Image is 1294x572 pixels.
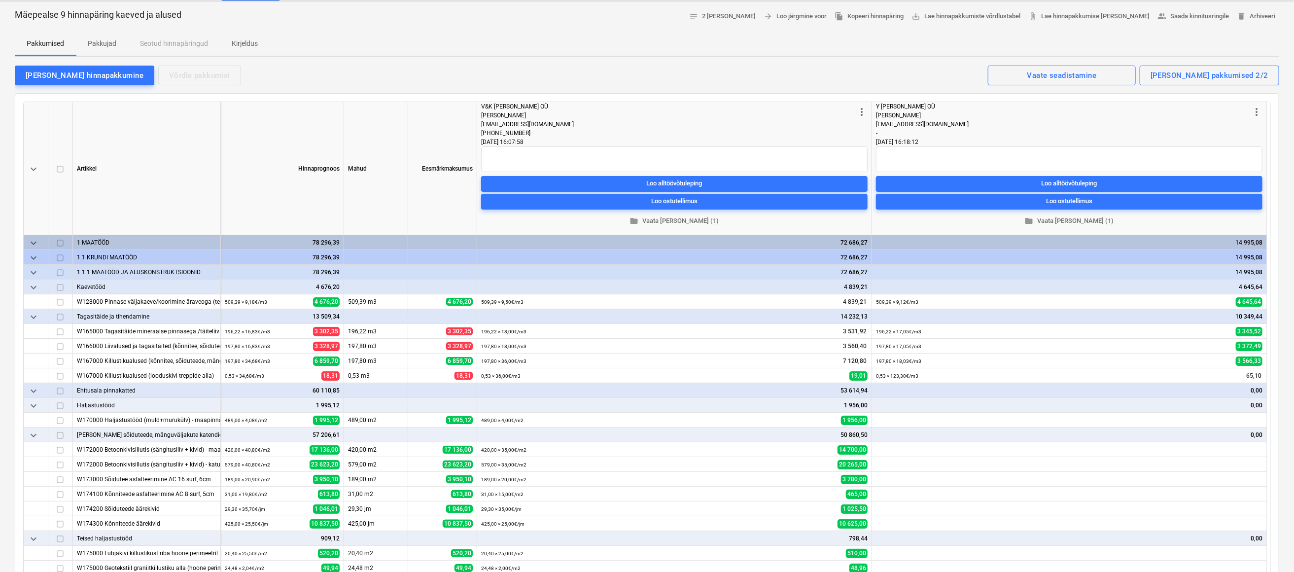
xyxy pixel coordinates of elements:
[455,564,473,572] span: 49,94
[876,280,1262,294] div: 4 645,64
[876,214,1262,229] button: Vaata [PERSON_NAME] (1)
[842,298,868,306] span: 4 839,21
[911,11,1020,22] span: Lae hinnapakkumiste võrdlustabel
[446,342,473,350] span: 3 328,97
[77,309,216,323] div: Tagasitäide ja tihendamine
[26,69,143,82] div: [PERSON_NAME] hinnapakkumine
[876,121,969,128] span: [EMAIL_ADDRESS][DOMAIN_NAME]
[310,460,340,469] span: 23 623,20
[481,398,868,413] div: 1 956,00
[876,531,1262,546] div: 0,00
[313,357,340,366] span: 6 859,70
[27,38,64,49] p: Pakkumised
[856,106,868,118] span: more_vert
[28,429,39,441] span: keyboard_arrow_down
[485,215,864,227] span: Vaata [PERSON_NAME] (1)
[313,342,340,351] span: 3 328,97
[876,250,1262,265] div: 14 995,08
[225,566,264,571] small: 24,48 × 2,04€ / m2
[838,445,868,455] span: 14 700,00
[225,280,340,294] div: 4 676,20
[77,250,216,264] div: 1.1 KRUNDI MAATÖÖD
[876,138,1262,146] div: [DATE] 16:18:12
[344,413,408,428] div: 489,00 m2
[1025,216,1034,225] span: folder
[481,299,524,305] small: 509,39 × 9,50€ / m3
[344,339,408,354] div: 197,80 m3
[225,462,270,467] small: 579,00 × 40,80€ / m2
[876,111,1251,120] div: [PERSON_NAME]
[225,492,267,497] small: 31,00 × 19,80€ / m2
[647,178,702,189] div: Loo alltöövõtuleping
[481,462,526,467] small: 579,00 × 35,00€ / m2
[225,398,340,413] div: 1 995,12
[225,428,340,442] div: 57 206,61
[344,442,408,457] div: 420,00 m2
[77,265,216,279] div: 1.1.1 MAATÖÖD JA ALUSKONSTRUKTSIOONID
[1237,12,1246,21] span: delete
[313,297,340,307] span: 4 676,20
[455,372,473,380] span: 18,31
[28,252,39,264] span: keyboard_arrow_down
[876,358,921,364] small: 197,80 × 18,03€ / m3
[344,487,408,501] div: 31,00 m2
[77,368,216,383] div: W167000 Killustikualused (looduskivi treppide alla)
[77,472,216,486] div: W173000 Sõidutee asfalteerimine AC 16 surf, 6cm
[876,428,1262,442] div: 0,00
[685,9,760,24] button: 2 [PERSON_NAME]
[1236,357,1262,366] span: 3 566,33
[876,383,1262,398] div: 0,00
[77,294,216,309] div: W128000 Pinnase väljakaeve/koorimine äraveoga (teede ja katendite alune)
[232,38,258,49] p: Kirjeldus
[481,566,521,571] small: 24,48 × 2,00€ / m2
[481,531,868,546] div: 798,44
[835,11,904,22] span: Kopeeri hinnapäring
[651,196,698,207] div: Loo ostutellimus
[1046,196,1092,207] div: Loo ostutellimus
[451,549,473,557] span: 520,20
[446,298,473,306] span: 4 676,20
[481,428,868,442] div: 50 860,50
[443,520,473,528] span: 10 837,50
[73,102,221,235] div: Artikkel
[1251,106,1262,118] span: more_vert
[481,250,868,265] div: 72 686,27
[908,9,1024,24] a: Lae hinnapakkumiste võrdlustabel
[77,442,216,457] div: W172000 Betoonkivisillutis (sängitusliiv + kivid) - maapinnal
[1245,372,1262,380] span: 65,10
[446,475,473,483] span: 3 950,10
[481,309,868,324] div: 14 232,13
[842,357,868,365] span: 7 120,80
[344,324,408,339] div: 196,22 m3
[481,102,856,111] div: V&K [PERSON_NAME] OÜ
[225,344,270,349] small: 197,80 × 16,83€ / m3
[15,9,181,21] p: Mäepealse 9 hinnapäring kaeved ja alused
[876,299,918,305] small: 509,39 × 9,12€ / m3
[225,299,267,305] small: 509,39 × 9,18€ / m3
[846,549,868,558] span: 510,00
[481,121,574,128] span: [EMAIL_ADDRESS][DOMAIN_NAME]
[225,358,270,364] small: 197,80 × 34,68€ / m3
[849,371,868,381] span: 19,01
[313,504,340,514] span: 1 046,01
[1151,69,1268,82] div: [PERSON_NAME] pakkumised 2/2
[28,267,39,279] span: keyboard_arrow_down
[344,472,408,487] div: 189,00 m2
[344,354,408,368] div: 197,80 m3
[841,416,868,425] span: 1 956,00
[481,265,868,280] div: 72 686,27
[876,329,921,334] small: 196,22 × 17,05€ / m3
[77,546,216,560] div: W175000 Lubjakivi killustikust riba hoone perimeetril
[838,460,868,469] span: 20 265,00
[28,400,39,412] span: keyboard_arrow_down
[451,490,473,498] span: 613,80
[318,490,340,499] span: 613,80
[225,235,340,250] div: 78 296,39
[344,546,408,561] div: 20,40 m2
[77,413,216,427] div: W170000 Haljastustööd (muld+murukülv) - maapinnal
[481,383,868,398] div: 53 614,94
[225,309,340,324] div: 13 509,34
[225,383,340,398] div: 60 110,85
[842,342,868,351] span: 3 560,40
[310,445,340,455] span: 17 136,00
